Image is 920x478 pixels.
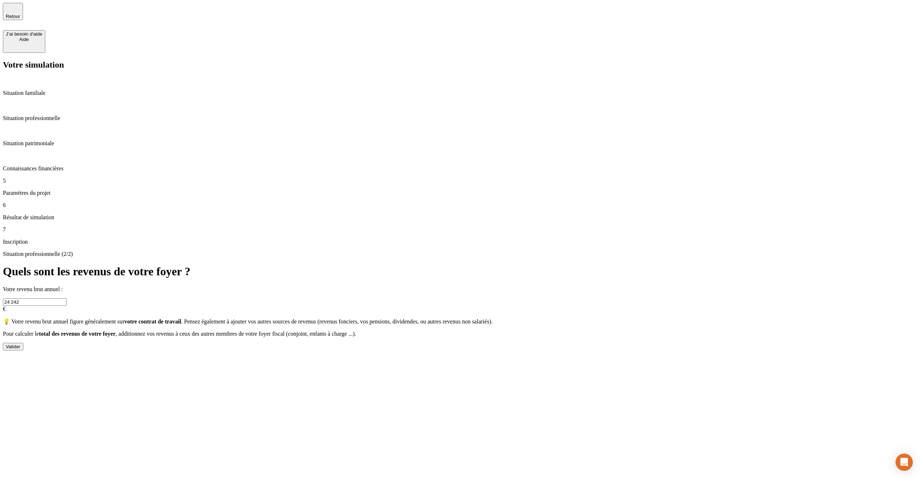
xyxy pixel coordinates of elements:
p: 5 [3,178,917,184]
p: 6 [3,202,917,208]
p: Situation patrimoniale [3,140,917,147]
p: 7 [3,226,917,233]
p: Paramètres du projet [3,190,917,196]
span: Pour calculer le [3,331,39,337]
p: Situation professionnelle [3,115,917,121]
p: Connaissances financières [3,165,917,172]
div: Aide [6,37,42,42]
div: J’ai besoin d'aide [6,31,42,37]
p: Situation professionnelle (2/2) [3,251,917,257]
span: Retour [6,14,20,19]
p: Situation familiale [3,90,917,96]
input: 0 [3,298,66,306]
span: 💡 Votre revenu brut annuel figure généralement sur [3,318,124,325]
button: Retour [3,3,23,20]
span: € [3,306,6,312]
div: Open Intercom Messenger [896,454,913,471]
p: Résultat de simulation [3,214,917,221]
span: votre contrat de travail [124,318,181,325]
p: Votre revenu brut annuel : [3,286,917,293]
p: Inscription [3,239,917,245]
h2: Votre simulation [3,60,917,70]
h1: Quels sont les revenus de votre foyer ? [3,265,917,278]
button: Valider [3,343,23,350]
span: , additionnez vos revenus à ceux des autres membres de votre foyer fiscal (conjoint, enfants à ch... [116,331,356,337]
div: Valider [6,344,20,349]
span: . Pensez également à ajouter vos autres sources de revenus (revenus fonciers, vos pensions, divid... [181,318,492,325]
span: total des revenus de votre foyer [39,331,115,337]
button: J’ai besoin d'aideAide [3,30,45,53]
